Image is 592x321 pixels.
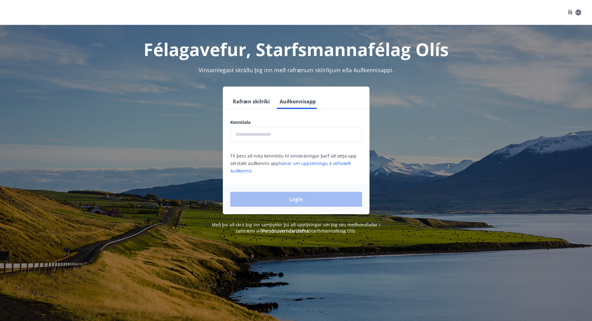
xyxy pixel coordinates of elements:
[565,7,585,18] button: ÍS
[230,119,362,125] label: Kennitala
[230,160,351,174] a: Nánar um uppsetningu á vefsvæði Auðkennis
[230,153,356,174] span: Til þess að nota kennitölu til innskráningar þarf að setja upp sérstakt auðkennis app
[230,94,272,109] button: Rafræn skilríki
[262,228,309,234] a: Persónuverndarstefna
[277,94,318,109] button: Auðkennisapp
[80,37,512,61] h1: Félagavefur, Starfsmannafélag Olís
[199,66,394,74] span: Vinsamlegast skráðu þig inn með rafrænum skilríkjum eða Auðkennisappi.
[212,222,380,234] span: Með því að skrá þig inn samþykkir þú að upplýsingar um þig séu meðhöndlaðar í samræmi við Starfsm...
